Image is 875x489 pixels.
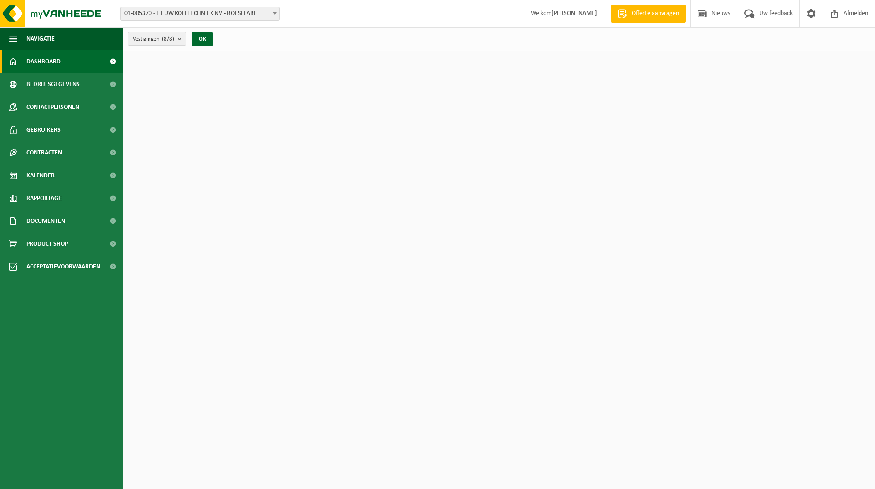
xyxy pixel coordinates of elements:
[551,10,597,17] strong: [PERSON_NAME]
[26,96,79,118] span: Contactpersonen
[192,32,213,46] button: OK
[121,7,279,20] span: 01-005370 - FIEUW KOELTECHNIEK NV - ROESELARE
[133,32,174,46] span: Vestigingen
[26,50,61,73] span: Dashboard
[162,36,174,42] count: (8/8)
[26,73,80,96] span: Bedrijfsgegevens
[629,9,681,18] span: Offerte aanvragen
[26,27,55,50] span: Navigatie
[26,210,65,232] span: Documenten
[26,164,55,187] span: Kalender
[26,187,62,210] span: Rapportage
[26,118,61,141] span: Gebruikers
[26,232,68,255] span: Product Shop
[26,141,62,164] span: Contracten
[128,32,186,46] button: Vestigingen(8/8)
[26,255,100,278] span: Acceptatievoorwaarden
[611,5,686,23] a: Offerte aanvragen
[120,7,280,21] span: 01-005370 - FIEUW KOELTECHNIEK NV - ROESELARE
